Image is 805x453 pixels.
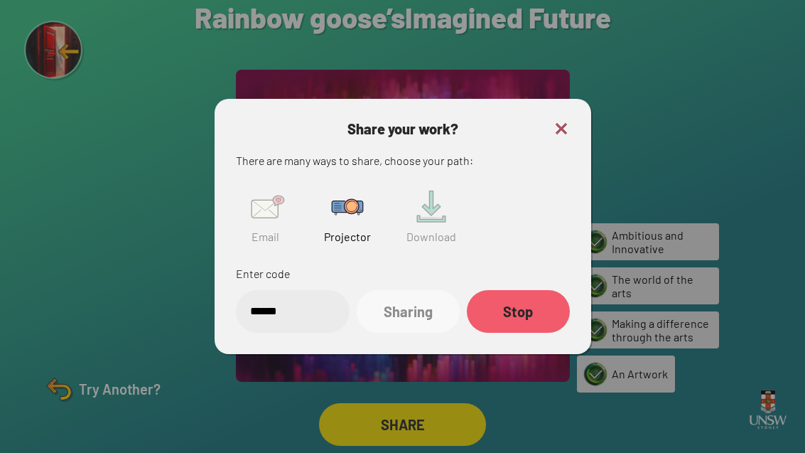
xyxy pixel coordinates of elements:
[236,120,570,137] h3: Share your work?
[325,184,370,230] img: Projector
[252,230,279,243] span: Email
[243,184,288,230] img: Email
[236,151,570,170] p: There are many ways to share, choose your path:
[324,230,371,243] span: Projector
[553,120,570,137] img: Close
[467,290,570,333] div: Stop
[409,184,454,230] img: Download
[406,230,456,243] span: Download
[236,265,570,283] p: Enter code
[357,290,460,333] div: Sharing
